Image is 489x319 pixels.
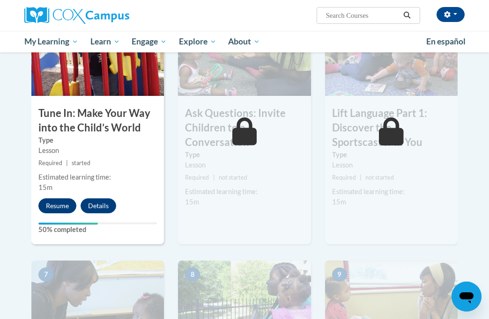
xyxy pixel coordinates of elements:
div: Estimated learning time: [332,187,451,197]
span: 15m [185,198,199,206]
span: En español [426,36,466,46]
span: 15m [332,198,346,206]
span: not started [219,174,247,181]
iframe: Button to launch messaging window [452,282,482,312]
h3: Tune In: Make Your Way into the Child’s World [31,106,164,135]
a: Explore [173,31,222,52]
a: Learn [84,31,126,52]
span: Required [38,159,62,167]
button: Search [400,10,414,21]
div: Estimated learning time: [38,172,157,182]
span: | [66,159,68,167]
span: not started [365,174,394,181]
h3: Ask Questions: Invite Children to a Conversation [178,106,311,149]
span: Required [332,174,356,181]
label: 50% completed [38,225,157,235]
a: Engage [126,31,173,52]
a: En español [420,32,472,51]
span: My Learning [24,36,78,47]
span: 7 [38,268,53,282]
img: Cox Campus [24,7,129,24]
h3: Lift Language Part 1: Discover the Sportscaster in You [325,106,458,149]
span: Required [185,174,209,181]
input: Search Courses [325,10,400,21]
a: My Learning [18,31,84,52]
div: Lesson [185,160,304,170]
span: Learn [90,36,120,47]
label: Type [185,150,304,160]
label: Type [38,135,157,145]
span: Engage [132,36,167,47]
div: Main menu [17,31,472,52]
label: Type [332,150,451,160]
a: Cox Campus [24,7,162,24]
div: Estimated learning time: [185,187,304,197]
span: started [72,159,90,167]
span: About [228,36,260,47]
span: Explore [179,36,216,47]
span: | [360,174,362,181]
span: 8 [185,268,200,282]
button: Account Settings [437,7,465,22]
span: 15m [38,183,52,191]
span: 9 [332,268,347,282]
div: Your progress [38,223,98,225]
button: Resume [38,198,76,213]
button: Details [81,198,116,213]
div: Lesson [332,160,451,170]
a: About [222,31,267,52]
span: | [213,174,215,181]
div: Lesson [38,145,157,156]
